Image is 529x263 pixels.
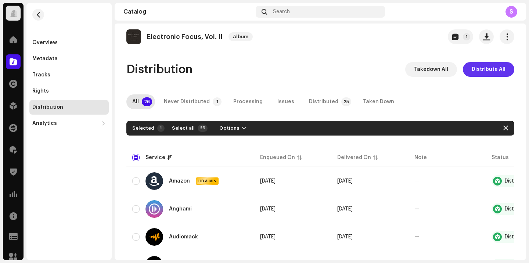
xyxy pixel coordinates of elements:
[273,9,290,15] span: Search
[405,62,457,77] button: Takedown All
[213,97,222,106] p-badge: 1
[29,68,109,82] re-m-nav-item: Tracks
[157,125,165,132] div: 1
[197,179,218,184] span: HD Audio
[29,100,109,115] re-m-nav-item: Distribution
[32,104,63,110] div: Distribution
[169,234,198,239] div: Audiomack
[260,206,276,212] span: Sep 29, 2025
[164,94,210,109] div: Never Distributed
[29,35,109,50] re-m-nav-item: Overview
[260,234,276,239] span: Sep 29, 2025
[123,9,253,15] div: Catalog
[228,32,253,41] span: Album
[414,206,419,212] re-a-table-badge: —
[168,122,210,134] button: Select all26
[448,29,473,44] button: 1
[472,62,505,77] span: Distribute All
[309,94,338,109] div: Distributed
[32,72,50,78] div: Tracks
[126,29,141,44] img: 51a2f409-1dc3-4cca-9c9b-1af4446d35de
[132,94,139,109] div: All
[147,33,223,41] p: Electronic Focus, Vol. II
[172,121,195,136] span: Select all
[277,94,294,109] div: Issues
[337,234,353,239] span: Sep 29, 2025
[169,179,190,184] div: Amazon
[29,51,109,66] re-m-nav-item: Metadata
[337,154,371,161] div: Delivered On
[341,97,351,106] p-badge: 25
[126,62,192,77] span: Distribution
[198,125,208,132] p-badge: 26
[132,125,154,131] div: Selected
[463,33,470,40] p-badge: 1
[29,116,109,131] re-m-nav-dropdown: Analytics
[142,97,152,106] p-badge: 26
[337,206,353,212] span: Sep 29, 2025
[505,6,517,18] div: S
[219,121,239,136] span: Options
[337,179,353,184] span: Sep 29, 2025
[260,154,295,161] div: Enqueued On
[414,234,419,239] re-a-table-badge: —
[213,122,252,134] button: Options
[233,94,263,109] div: Processing
[463,62,514,77] button: Distribute All
[363,94,394,109] div: Taken Down
[29,84,109,98] re-m-nav-item: Rights
[414,179,419,184] re-a-table-badge: —
[32,40,57,46] div: Overview
[169,206,192,212] div: Anghami
[32,88,49,94] div: Rights
[32,120,57,126] div: Analytics
[414,62,448,77] span: Takedown All
[145,154,165,161] div: Service
[32,56,58,62] div: Metadata
[260,179,276,184] span: Sep 29, 2025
